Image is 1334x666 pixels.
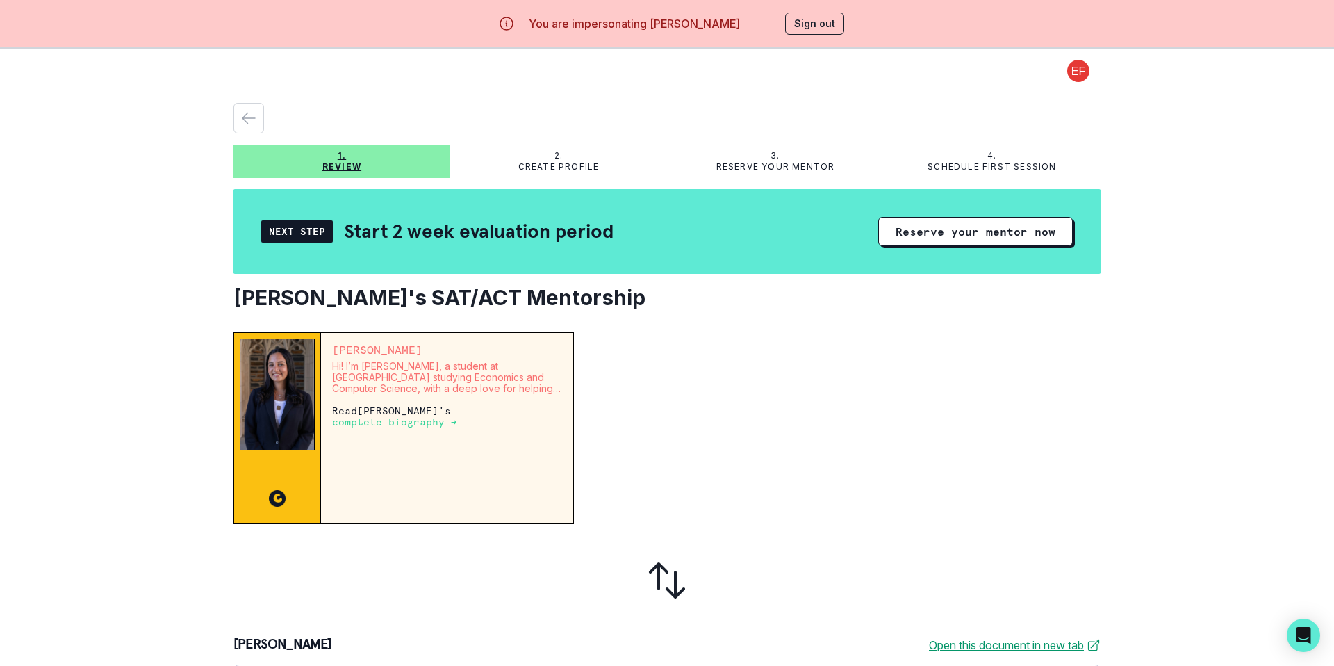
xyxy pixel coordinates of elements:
p: Schedule first session [928,161,1056,172]
p: 3. [771,150,780,161]
p: 2. [554,150,563,161]
h2: Start 2 week evaluation period [344,219,614,243]
p: 1. [338,150,346,161]
p: You are impersonating [PERSON_NAME] [529,15,740,32]
img: CC image [269,490,286,507]
a: Open this document in new tab [929,637,1101,653]
a: complete biography → [332,416,457,428]
p: Create profile [518,161,600,172]
p: Review [322,161,361,172]
p: 4. [987,150,996,161]
button: Reserve your mentor now [878,217,1073,246]
button: profile picture [1056,60,1101,82]
img: Mentor Image [240,339,315,450]
h2: [PERSON_NAME]'s SAT/ACT Mentorship [233,285,1101,310]
p: Hi! I’m [PERSON_NAME], a student at [GEOGRAPHIC_DATA] studying Economics and Computer Science, wi... [332,361,562,394]
div: Open Intercom Messenger [1287,619,1320,652]
div: Next Step [261,220,333,243]
p: Reserve your mentor [716,161,835,172]
p: [PERSON_NAME] [332,344,562,355]
p: complete biography → [332,416,457,428]
button: Sign out [785,13,844,35]
p: Read [PERSON_NAME] 's [332,405,562,428]
p: [PERSON_NAME] [233,637,332,653]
